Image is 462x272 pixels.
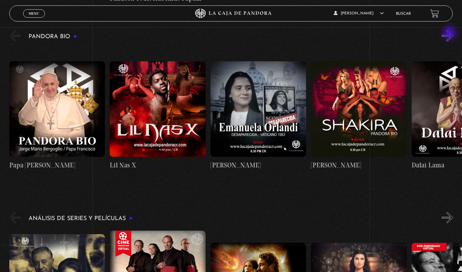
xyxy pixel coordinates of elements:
h4: [PERSON_NAME] [311,160,407,170]
a: [PERSON_NAME] [311,46,407,185]
span: Cerrar [27,17,42,21]
h3: Pandora Bio [29,34,77,40]
a: Buscar [396,12,411,16]
button: Next [442,212,453,223]
a: [PERSON_NAME] [210,46,306,185]
button: Next [442,30,453,41]
a: Papa [PERSON_NAME] [9,46,105,185]
h4: Papa [PERSON_NAME] [9,160,105,170]
h3: Análisis de series y películas [29,216,133,222]
a: View your shopping cart [430,9,439,18]
h4: Lil Nas X [110,160,206,170]
a: Lil Nas X [110,46,206,185]
h4: [PERSON_NAME] [210,160,306,170]
span: Menu [29,12,39,15]
span: [PERSON_NAME] [334,12,384,15]
button: Previous [9,30,21,41]
button: Previous [9,212,21,223]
